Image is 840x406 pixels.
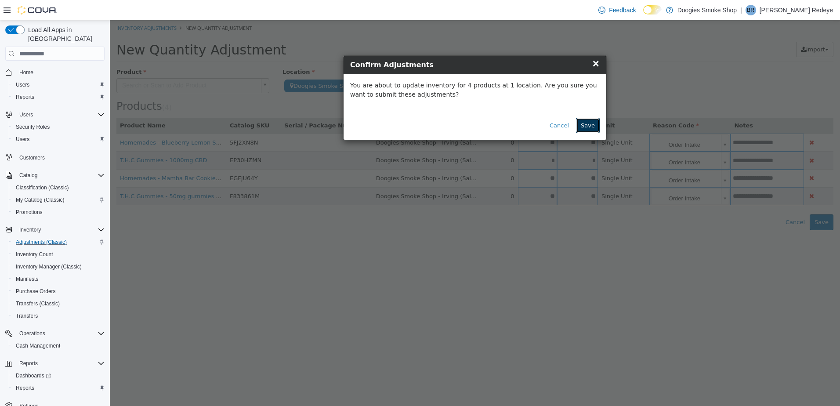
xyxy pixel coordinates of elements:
button: Classification (Classic) [9,181,108,194]
button: Users [9,133,108,145]
span: Reports [19,360,38,367]
span: × [482,38,490,48]
p: [PERSON_NAME] Redeye [760,5,833,15]
button: Users [16,109,36,120]
span: Catalog [19,172,37,179]
span: Home [19,69,33,76]
button: Users [9,79,108,91]
span: Users [12,80,105,90]
button: Users [2,109,108,121]
span: Classification (Classic) [16,184,69,191]
button: Catalog [16,170,41,181]
button: Operations [16,328,49,339]
span: Manifests [16,275,38,283]
span: Classification (Classic) [12,182,105,193]
a: Inventory Count [12,249,57,260]
a: My Catalog (Classic) [12,195,68,205]
a: Inventory Manager (Classic) [12,261,85,272]
a: Purchase Orders [12,286,59,297]
p: | [740,5,742,15]
span: Transfers [16,312,38,319]
span: Reports [16,384,34,391]
span: Dashboards [12,370,105,381]
span: Users [19,111,33,118]
button: Manifests [9,273,108,285]
span: Purchase Orders [12,286,105,297]
p: Doogies Smoke Shop [677,5,737,15]
span: Users [16,109,105,120]
span: Customers [19,154,45,161]
a: Users [12,80,33,90]
button: Cash Management [9,340,108,352]
button: Reports [9,382,108,394]
button: Operations [2,327,108,340]
span: Transfers (Classic) [12,298,105,309]
button: Inventory [2,224,108,236]
a: Security Roles [12,122,53,132]
h4: Confirm Adjustments [240,40,490,50]
span: Reports [12,383,105,393]
p: You are about to update inventory for 4 products at 1 location. Are you sure you want to submit t... [240,61,490,79]
span: Reports [16,358,105,369]
span: Inventory [16,225,105,235]
button: Cancel [435,98,464,113]
button: Reports [16,358,41,369]
span: Feedback [609,6,636,14]
span: Cash Management [16,342,60,349]
span: Home [16,67,105,78]
button: My Catalog (Classic) [9,194,108,206]
a: Users [12,134,33,145]
span: Reports [12,92,105,102]
button: Catalog [2,169,108,181]
a: Dashboards [12,370,54,381]
span: Security Roles [16,123,50,130]
a: Transfers (Classic) [12,298,63,309]
span: BR [747,5,754,15]
span: Inventory Count [12,249,105,260]
span: Operations [16,328,105,339]
button: Reports [9,91,108,103]
button: Reports [2,357,108,370]
img: Cova [18,6,57,14]
button: Adjustments (Classic) [9,236,108,248]
span: Manifests [12,274,105,284]
a: Customers [16,152,48,163]
a: Transfers [12,311,41,321]
span: Users [16,81,29,88]
input: Dark Mode [643,5,662,14]
span: Promotions [12,207,105,217]
a: Manifests [12,274,42,284]
button: Save [466,98,490,113]
span: Users [16,136,29,143]
span: Customers [16,152,105,163]
a: Classification (Classic) [12,182,72,193]
div: Barb Redeye [746,5,756,15]
span: Transfers (Classic) [16,300,60,307]
span: Users [12,134,105,145]
span: Transfers [12,311,105,321]
span: Inventory Manager (Classic) [16,263,82,270]
button: Security Roles [9,121,108,133]
button: Transfers [9,310,108,322]
span: Promotions [16,209,43,216]
button: Promotions [9,206,108,218]
a: Promotions [12,207,46,217]
span: My Catalog (Classic) [12,195,105,205]
a: Reports [12,92,38,102]
button: Inventory Count [9,248,108,261]
button: Transfers (Classic) [9,297,108,310]
button: Inventory Manager (Classic) [9,261,108,273]
span: My Catalog (Classic) [16,196,65,203]
span: Catalog [16,170,105,181]
span: Adjustments (Classic) [12,237,105,247]
span: Load All Apps in [GEOGRAPHIC_DATA] [25,25,105,43]
a: Feedback [595,1,639,19]
button: Customers [2,151,108,163]
button: Purchase Orders [9,285,108,297]
span: Inventory [19,226,41,233]
a: Cash Management [12,341,64,351]
span: Dashboards [16,372,51,379]
span: Operations [19,330,45,337]
button: Home [2,66,108,79]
